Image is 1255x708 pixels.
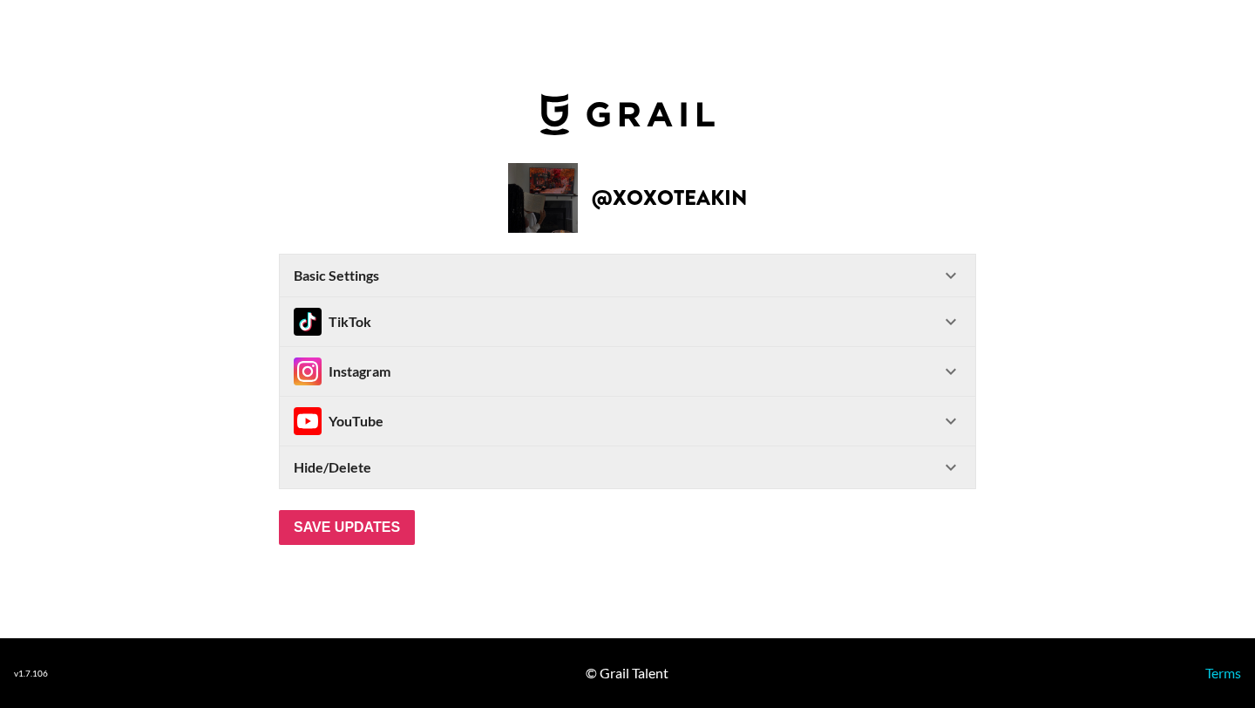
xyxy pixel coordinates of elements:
[294,357,322,385] img: Instagram
[280,255,975,296] div: Basic Settings
[1205,664,1241,681] a: Terms
[294,357,390,385] div: Instagram
[592,187,748,208] h2: @ xoxoteakin
[14,668,48,679] div: v 1.7.106
[279,510,415,545] input: Save Updates
[280,397,975,446] div: InstagramYouTube
[586,664,668,682] div: © Grail Talent
[294,407,322,435] img: Instagram
[294,459,371,476] strong: Hide/Delete
[294,267,379,284] strong: Basic Settings
[280,347,975,396] div: InstagramInstagram
[294,407,383,435] div: YouTube
[280,446,975,488] div: Hide/Delete
[540,93,715,135] img: Grail Talent Logo
[294,308,322,336] img: TikTok
[280,297,975,346] div: TikTokTikTok
[294,308,371,336] div: TikTok
[508,163,578,233] img: Creator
